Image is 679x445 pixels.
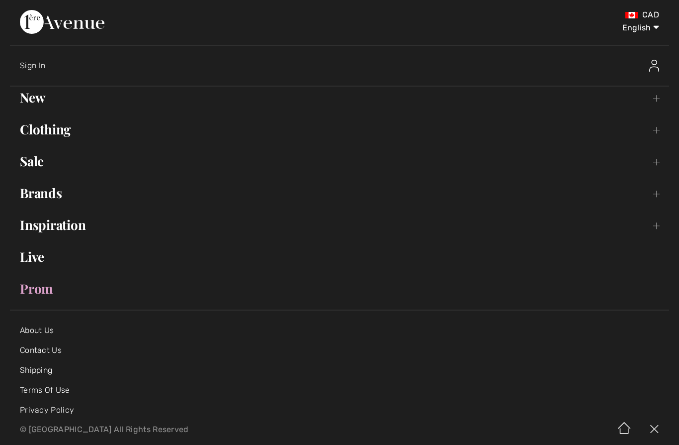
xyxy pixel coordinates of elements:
a: Inspiration [10,214,669,236]
a: Prom [10,278,669,300]
a: Terms Of Use [20,385,70,395]
a: Sign InSign In [20,50,669,82]
a: Live [10,246,669,268]
a: Sale [10,150,669,172]
a: Privacy Policy [20,405,74,415]
img: Home [609,414,639,445]
img: X [639,414,669,445]
a: About Us [20,326,54,335]
a: Shipping [20,365,52,375]
a: New [10,87,669,109]
a: Brands [10,182,669,204]
a: Contact Us [20,345,62,355]
a: Clothing [10,118,669,140]
div: CAD [399,10,659,20]
p: © [GEOGRAPHIC_DATA] All Rights Reserved [20,426,399,433]
img: Sign In [649,60,659,72]
img: 1ère Avenue [20,10,104,34]
span: Chat [23,7,44,16]
span: Sign In [20,61,45,70]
